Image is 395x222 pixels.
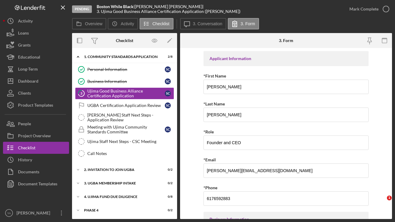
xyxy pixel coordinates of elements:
[3,142,69,154] button: Checklist
[87,125,165,134] div: Meeting with Ujima Community Standards Committee
[18,166,39,179] div: Documents
[75,111,174,123] a: [PERSON_NAME] Staff Next Steps - Application Review
[72,18,106,29] button: Overview
[162,195,173,199] div: 0 / 8
[18,15,33,29] div: Activity
[84,195,158,199] div: 4. UJIMA FUND DUE DILIGENCE
[75,87,174,99] a: 3Ujima Good Business Alliance Certification ApplicationSC
[18,99,53,113] div: Product Templates
[18,118,31,131] div: People
[135,4,204,9] div: [PERSON_NAME] [PERSON_NAME] |
[3,27,69,39] button: Loans
[75,63,174,75] a: Personal InformationSC
[87,67,165,72] div: Personal Information
[3,51,69,63] button: Educational
[84,168,158,172] div: 2. Invitation to Join UGBA
[97,4,134,9] b: Boston While Black
[3,166,69,178] button: Documents
[349,3,378,15] div: Mark Complete
[75,75,174,87] a: Business InformationSC
[3,39,69,51] button: Grants
[204,101,225,106] label: *Last Name
[18,51,40,65] div: Educational
[75,123,174,135] a: Meeting with Ujima Community Standards CommitteeSC
[72,5,92,13] div: Pending
[204,185,217,190] label: *Phone
[84,55,158,59] div: 1. Community Standards Application
[97,9,240,14] div: 3. Ujima Good Business Alliance Certification Application ([PERSON_NAME])
[7,211,11,215] text: YA
[116,38,133,43] div: Checklist
[15,207,54,220] div: [PERSON_NAME]
[108,18,138,29] button: Activity
[18,63,38,77] div: Long-Term
[165,90,171,96] div: S C
[162,168,173,172] div: 0 / 2
[204,73,226,78] label: *First Name
[152,21,170,26] label: Checklist
[87,79,165,84] div: Business Information
[18,142,35,155] div: Checklist
[165,66,171,72] div: S C
[87,139,174,144] div: Ujima Staff Next Steps - CSC Meeting
[3,63,69,75] button: Long-Term
[18,39,31,53] div: Grants
[84,181,158,185] div: 3. UGBA MEMBERSHIP INTAKE
[75,147,174,160] a: Call Notes
[3,99,69,111] button: Product Templates
[375,196,389,210] iframe: Intercom live chat
[3,87,69,99] button: Clients
[228,18,259,29] button: 3. Form
[180,18,226,29] button: 3. Conversation
[87,89,165,98] div: Ujima Good Business Alliance Certification Application
[210,56,363,61] div: Applicant Information
[204,157,216,162] label: *Email
[3,75,69,87] button: Dashboard
[87,151,174,156] div: Call Notes
[121,21,134,26] label: Activity
[387,196,392,200] span: 1
[18,178,57,191] div: Document Templates
[210,217,363,222] div: Business Information
[75,99,174,111] a: UGBA Certification Application ReviewSC
[165,126,171,132] div: S C
[343,3,392,15] button: Mark Complete
[193,21,222,26] label: 3. Conversation
[3,154,69,166] button: History
[18,130,51,143] div: Project Overview
[3,15,69,27] button: Activity
[18,87,31,101] div: Clients
[85,21,102,26] label: Overview
[80,91,82,95] tspan: 3
[3,130,69,142] button: Project Overview
[162,181,173,185] div: 0 / 2
[165,78,171,84] div: S C
[18,154,32,167] div: History
[87,113,174,122] div: [PERSON_NAME] Staff Next Steps - Application Review
[279,38,293,43] div: 3. Form
[3,207,69,219] button: YA[PERSON_NAME]
[162,208,173,212] div: 0 / 2
[75,135,174,147] a: Ujima Staff Next Steps - CSC Meeting
[241,21,255,26] label: 3. Form
[140,18,173,29] button: Checklist
[87,103,165,108] div: UGBA Certification Application Review
[3,178,69,190] button: Document Templates
[18,27,29,41] div: Loans
[3,118,69,130] button: People
[97,4,135,9] div: |
[165,102,171,108] div: S C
